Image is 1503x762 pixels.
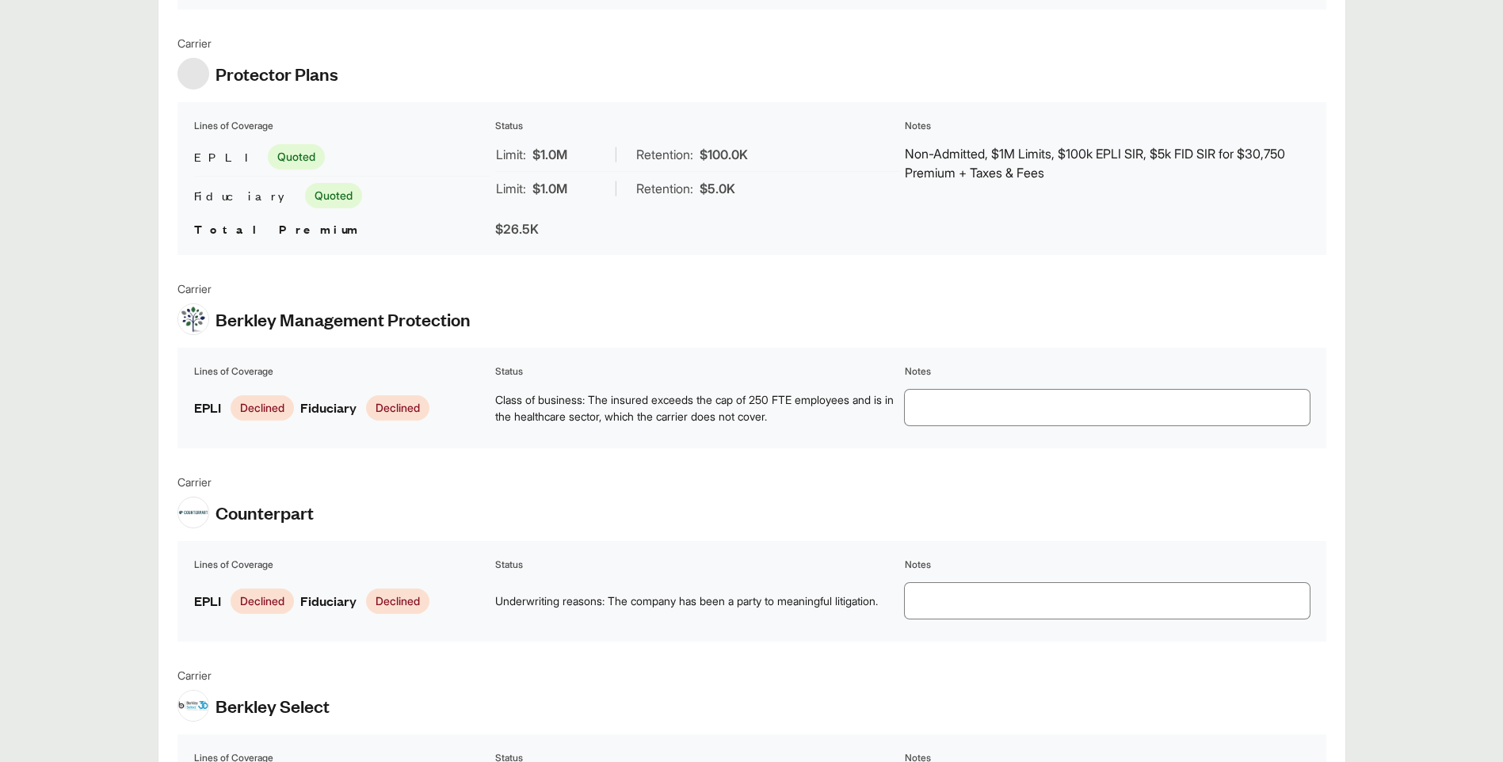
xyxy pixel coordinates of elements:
[532,179,567,198] span: $1.0M
[495,391,900,425] span: Class of business: The insured exceeds the cap of 250 FTE employees and is in the healthcare sect...
[216,501,314,524] span: Counterpart
[178,691,208,721] img: Berkley Select
[614,181,618,196] span: |
[178,304,208,334] img: Berkley Management Protection
[216,694,330,718] span: Berkley Select
[700,145,748,164] span: $100.0K
[532,145,567,164] span: $1.0M
[366,395,429,421] span: Declined
[216,307,471,331] span: Berkley Management Protection
[194,220,360,237] span: Total Premium
[194,590,221,612] span: EPLI
[231,589,294,614] span: Declined
[193,118,491,134] th: Lines of Coverage
[178,509,208,516] img: Counterpart
[700,179,735,198] span: $5.0K
[177,280,471,297] span: Carrier
[300,590,357,612] span: Fiduciary
[904,557,1310,573] th: Notes
[305,183,362,208] span: Quoted
[636,145,693,164] span: Retention:
[495,592,900,609] span: Underwriting reasons: The company has been a party to meaningful litigation.
[177,667,330,684] span: Carrier
[614,147,618,162] span: |
[496,179,526,198] span: Limit:
[366,589,429,614] span: Declined
[177,474,314,490] span: Carrier
[496,145,526,164] span: Limit:
[494,118,901,134] th: Status
[193,364,491,379] th: Lines of Coverage
[905,144,1310,182] p: Non-Admitted, $1M Limits, $100k EPLI SIR, $5k FID SIR for $30,750 Premium + Taxes & Fees
[268,144,325,170] span: Quoted
[904,118,1310,134] th: Notes
[194,397,221,418] span: EPLI
[193,557,491,573] th: Lines of Coverage
[636,179,693,198] span: Retention:
[904,364,1310,379] th: Notes
[177,35,338,51] span: Carrier
[216,62,338,86] span: Protector Plans
[494,364,901,379] th: Status
[194,147,261,166] span: EPLI
[231,395,294,421] span: Declined
[194,186,299,205] span: Fiduciary
[495,221,539,237] span: $26.5K
[494,557,901,573] th: Status
[300,397,357,418] span: Fiduciary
